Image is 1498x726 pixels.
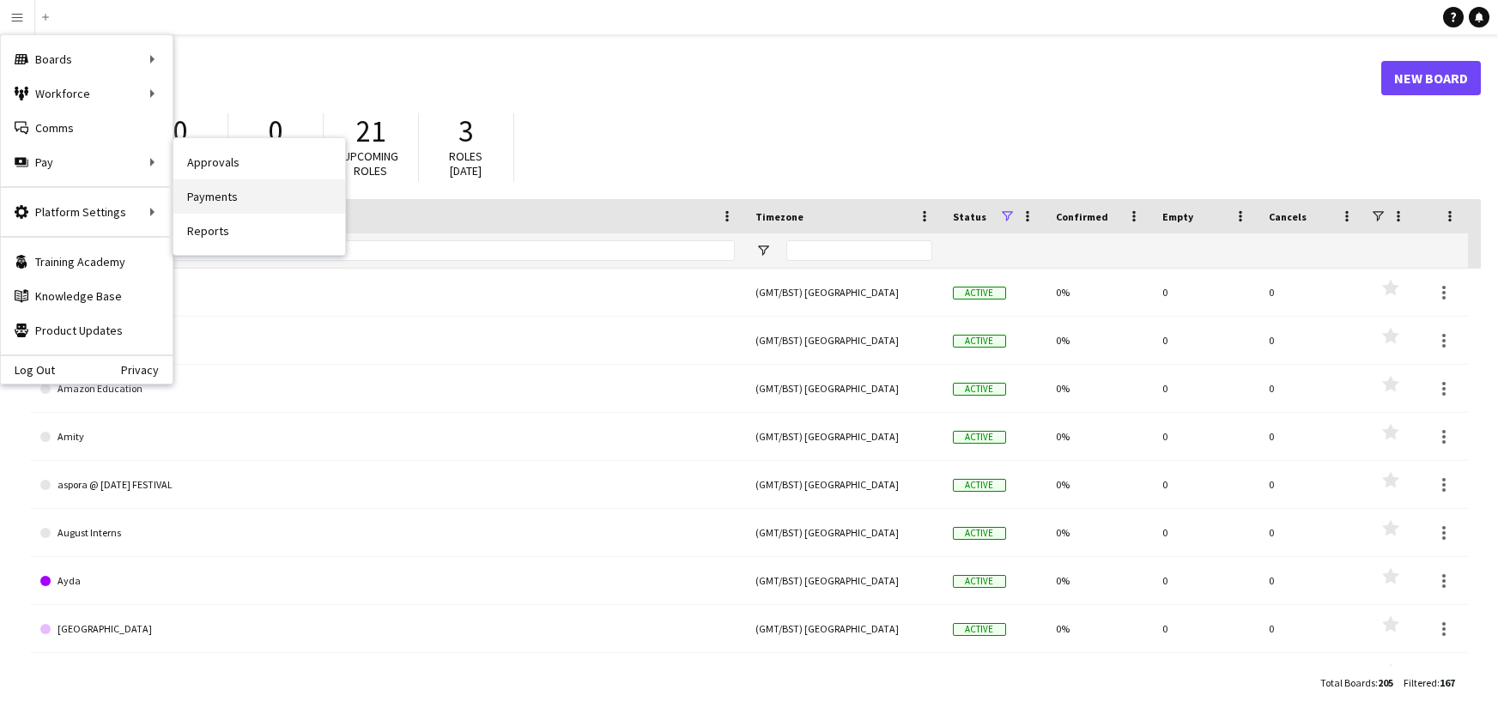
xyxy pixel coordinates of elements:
[755,243,771,258] button: Open Filter Menu
[40,317,735,365] a: [PERSON_NAME] - DEL133
[953,479,1006,492] span: Active
[1056,210,1108,223] span: Confirmed
[1046,605,1152,652] div: 0%
[953,383,1006,396] span: Active
[745,365,943,412] div: (GMT/BST) [GEOGRAPHIC_DATA]
[1320,676,1375,689] span: Total Boards
[755,210,804,223] span: Timezone
[745,317,943,364] div: (GMT/BST) [GEOGRAPHIC_DATA]
[1381,61,1481,95] a: New Board
[1,111,173,145] a: Comms
[40,605,735,653] a: [GEOGRAPHIC_DATA]
[1440,676,1455,689] span: 167
[953,623,1006,636] span: Active
[953,431,1006,444] span: Active
[745,269,943,316] div: (GMT/BST) [GEOGRAPHIC_DATA]
[40,365,735,413] a: Amazon Education
[1,279,173,313] a: Knowledge Base
[121,363,173,377] a: Privacy
[1,195,173,229] div: Platform Settings
[1,245,173,279] a: Training Academy
[1378,676,1393,689] span: 205
[173,179,345,214] a: Payments
[1152,605,1258,652] div: 0
[71,240,735,261] input: Board name Filter Input
[173,145,345,179] a: Approvals
[1,145,173,179] div: Pay
[953,287,1006,299] span: Active
[1152,461,1258,508] div: 0
[40,461,735,509] a: aspora @ [DATE] FESTIVAL
[1046,317,1152,364] div: 0%
[1269,210,1307,223] span: Cancels
[1152,365,1258,412] div: 0
[1046,365,1152,412] div: 0%
[1,313,173,348] a: Product Updates
[459,112,474,150] span: 3
[40,509,735,557] a: August Interns
[40,653,735,701] a: Brutal Fruit
[953,575,1006,588] span: Active
[1152,413,1258,460] div: 0
[1152,317,1258,364] div: 0
[745,413,943,460] div: (GMT/BST) [GEOGRAPHIC_DATA]
[745,509,943,556] div: (GMT/BST) [GEOGRAPHIC_DATA]
[1258,365,1365,412] div: 0
[1258,653,1365,700] div: 0
[173,112,188,150] span: 0
[953,335,1006,348] span: Active
[1258,557,1365,604] div: 0
[1,363,55,377] a: Log Out
[343,148,398,178] span: Upcoming roles
[1046,509,1152,556] div: 0%
[1046,653,1152,700] div: 0%
[745,605,943,652] div: (GMT/BST) [GEOGRAPHIC_DATA]
[786,240,932,261] input: Timezone Filter Input
[1258,461,1365,508] div: 0
[745,653,943,700] div: (GMT/BST) [GEOGRAPHIC_DATA]
[1152,653,1258,700] div: 0
[1320,666,1393,699] div: :
[40,269,735,317] a: Airbnb
[1258,509,1365,556] div: 0
[1046,413,1152,460] div: 0%
[30,65,1381,91] h1: Boards
[40,413,735,461] a: Amity
[1258,269,1365,316] div: 0
[356,112,385,150] span: 21
[1,42,173,76] div: Boards
[1152,269,1258,316] div: 0
[1404,666,1455,699] div: :
[1258,317,1365,364] div: 0
[1162,210,1193,223] span: Empty
[1258,605,1365,652] div: 0
[1152,509,1258,556] div: 0
[1258,413,1365,460] div: 0
[1046,461,1152,508] div: 0%
[1046,557,1152,604] div: 0%
[745,557,943,604] div: (GMT/BST) [GEOGRAPHIC_DATA]
[40,557,735,605] a: Ayda
[953,527,1006,540] span: Active
[269,112,283,150] span: 0
[1,76,173,111] div: Workforce
[450,148,483,178] span: Roles [DATE]
[1046,269,1152,316] div: 0%
[953,210,986,223] span: Status
[1152,557,1258,604] div: 0
[1404,676,1437,689] span: Filtered
[745,461,943,508] div: (GMT/BST) [GEOGRAPHIC_DATA]
[173,214,345,248] a: Reports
